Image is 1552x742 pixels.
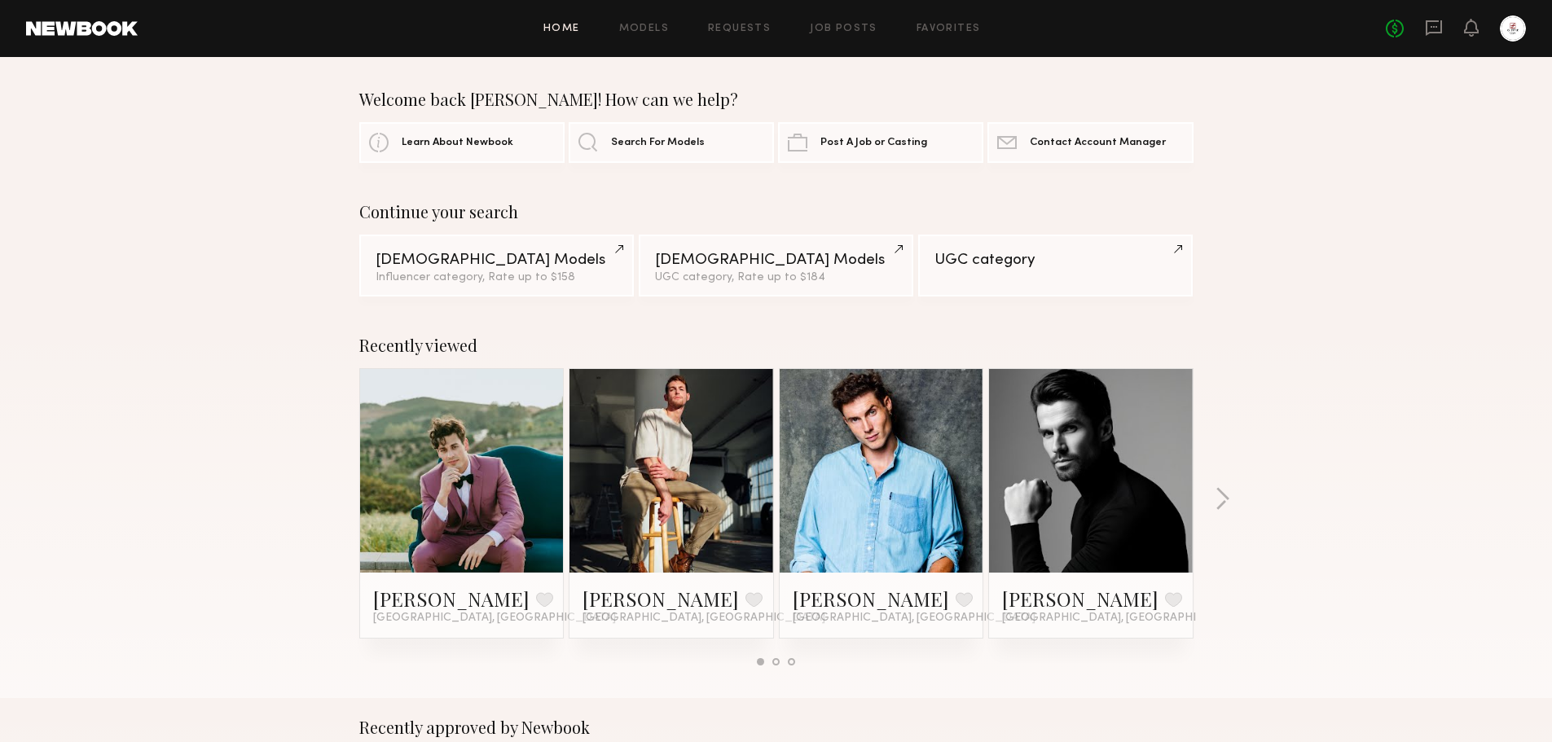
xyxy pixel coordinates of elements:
[778,122,983,163] a: Post A Job or Casting
[917,24,981,34] a: Favorites
[793,612,1035,625] span: [GEOGRAPHIC_DATA], [GEOGRAPHIC_DATA]
[1002,612,1245,625] span: [GEOGRAPHIC_DATA], [GEOGRAPHIC_DATA]
[793,586,949,612] a: [PERSON_NAME]
[402,138,513,148] span: Learn About Newbook
[373,612,616,625] span: [GEOGRAPHIC_DATA], [GEOGRAPHIC_DATA]
[1030,138,1166,148] span: Contact Account Manager
[373,586,530,612] a: [PERSON_NAME]
[359,718,1194,737] div: Recently approved by Newbook
[619,24,669,34] a: Models
[655,252,897,268] div: [DEMOGRAPHIC_DATA] Models
[987,122,1193,163] a: Contact Account Manager
[359,235,634,296] a: [DEMOGRAPHIC_DATA] ModelsInfluencer category, Rate up to $158
[543,24,580,34] a: Home
[359,202,1194,222] div: Continue your search
[359,90,1194,109] div: Welcome back [PERSON_NAME]! How can we help?
[359,336,1194,355] div: Recently viewed
[376,272,618,283] div: Influencer category, Rate up to $158
[655,272,897,283] div: UGC category, Rate up to $184
[918,235,1193,296] a: UGC category
[359,122,565,163] a: Learn About Newbook
[583,612,825,625] span: [GEOGRAPHIC_DATA], [GEOGRAPHIC_DATA]
[639,235,913,296] a: [DEMOGRAPHIC_DATA] ModelsUGC category, Rate up to $184
[820,138,927,148] span: Post A Job or Casting
[934,252,1176,268] div: UGC category
[708,24,771,34] a: Requests
[569,122,774,163] a: Search For Models
[1002,586,1159,612] a: [PERSON_NAME]
[583,586,739,612] a: [PERSON_NAME]
[810,24,877,34] a: Job Posts
[611,138,705,148] span: Search For Models
[376,252,618,268] div: [DEMOGRAPHIC_DATA] Models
